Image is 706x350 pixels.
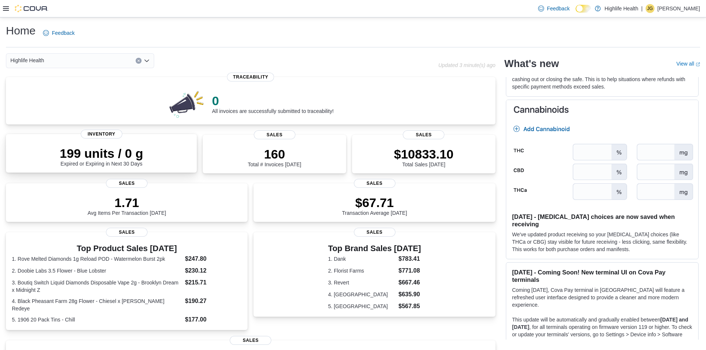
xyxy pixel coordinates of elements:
dd: $215.71 [185,278,242,287]
img: 0 [168,89,206,119]
dt: 1. Dank [328,255,395,263]
span: Feedback [52,29,74,37]
dd: $567.85 [398,302,421,311]
dd: $635.90 [398,290,421,299]
div: Total Sales [DATE] [394,147,454,167]
a: Feedback [535,1,573,16]
p: | [641,4,643,13]
p: Highlife Health [604,4,638,13]
span: Sales [106,228,148,237]
p: Users can now enter a negative value for non-cash payment methods when cashing out or closing the... [512,68,692,90]
img: Cova [15,5,48,12]
h1: Home [6,23,36,38]
h2: What's new [504,58,559,70]
h3: Top Product Sales [DATE] [12,244,242,253]
dd: $247.80 [185,254,242,263]
span: Inventory [81,130,122,139]
h3: [DATE] - [MEDICAL_DATA] choices are now saved when receiving [512,213,692,228]
dd: $667.46 [398,278,421,287]
dt: 2. Doobie Labs 3.5 Flower - Blue Lobster [12,267,182,274]
div: Transaction Average [DATE] [342,195,407,216]
span: Sales [354,179,395,188]
span: Traceability [227,73,274,81]
dt: 3. Revert [328,279,395,286]
p: $67.71 [342,195,407,210]
input: Dark Mode [576,5,591,13]
p: Coming [DATE], Cova Pay terminal in [GEOGRAPHIC_DATA] will feature a refreshed user interface des... [512,286,692,309]
p: Updated 3 minute(s) ago [438,62,495,68]
h3: [DATE] - Coming Soon! New terminal UI on Cova Pay terminals [512,269,692,283]
button: Clear input [136,58,142,64]
div: Total # Invoices [DATE] [248,147,301,167]
a: Feedback [40,26,77,40]
span: Sales [106,179,148,188]
dd: $177.00 [185,315,242,324]
span: Highlife Health [10,56,44,65]
dt: 2. Florist Farms [328,267,395,274]
dt: 4. [GEOGRAPHIC_DATA] [328,291,395,298]
dd: $783.41 [398,254,421,263]
p: $10833.10 [394,147,454,161]
div: Expired or Expiring in Next 30 Days [60,146,143,167]
button: Open list of options [144,58,150,64]
span: JG [647,4,653,13]
p: We've updated product receiving so your [MEDICAL_DATA] choices (like THCa or CBG) stay visible fo... [512,231,692,253]
dt: 5. 1906 20 Pack Tins - Chill [12,316,182,323]
a: View allExternal link [676,61,700,67]
dt: 3. Boutiq Switch Liquid Diamonds Disposable Vape 2g - Brooklyn Dream x Midnight Z [12,279,182,294]
div: Jennifer Gierum [646,4,654,13]
span: Sales [254,130,295,139]
p: 0 [212,93,334,108]
dt: 5. [GEOGRAPHIC_DATA] [328,303,395,310]
p: 199 units / 0 g [60,146,143,161]
p: This update will be automatically and gradually enabled between , for all terminals operating on ... [512,316,692,346]
dt: 4. Black Pheasant Farm 28g Flower - Chiesel x [PERSON_NAME] Redeye [12,297,182,312]
h3: Top Brand Sales [DATE] [328,244,421,253]
div: All invoices are successfully submitted to traceability! [212,93,334,114]
p: 160 [248,147,301,161]
dd: $771.08 [398,266,421,275]
dd: $230.12 [185,266,242,275]
span: Feedback [547,5,570,12]
dt: 1. Rove Melted Diamonds 1g Reload POD - Watermelon Burst 2pk [12,255,182,263]
p: 1.71 [87,195,166,210]
p: [PERSON_NAME] [657,4,700,13]
div: Avg Items Per Transaction [DATE] [87,195,166,216]
span: Sales [230,336,271,345]
dd: $190.27 [185,297,242,306]
svg: External link [696,62,700,67]
span: Sales [354,228,395,237]
span: Sales [403,130,444,139]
